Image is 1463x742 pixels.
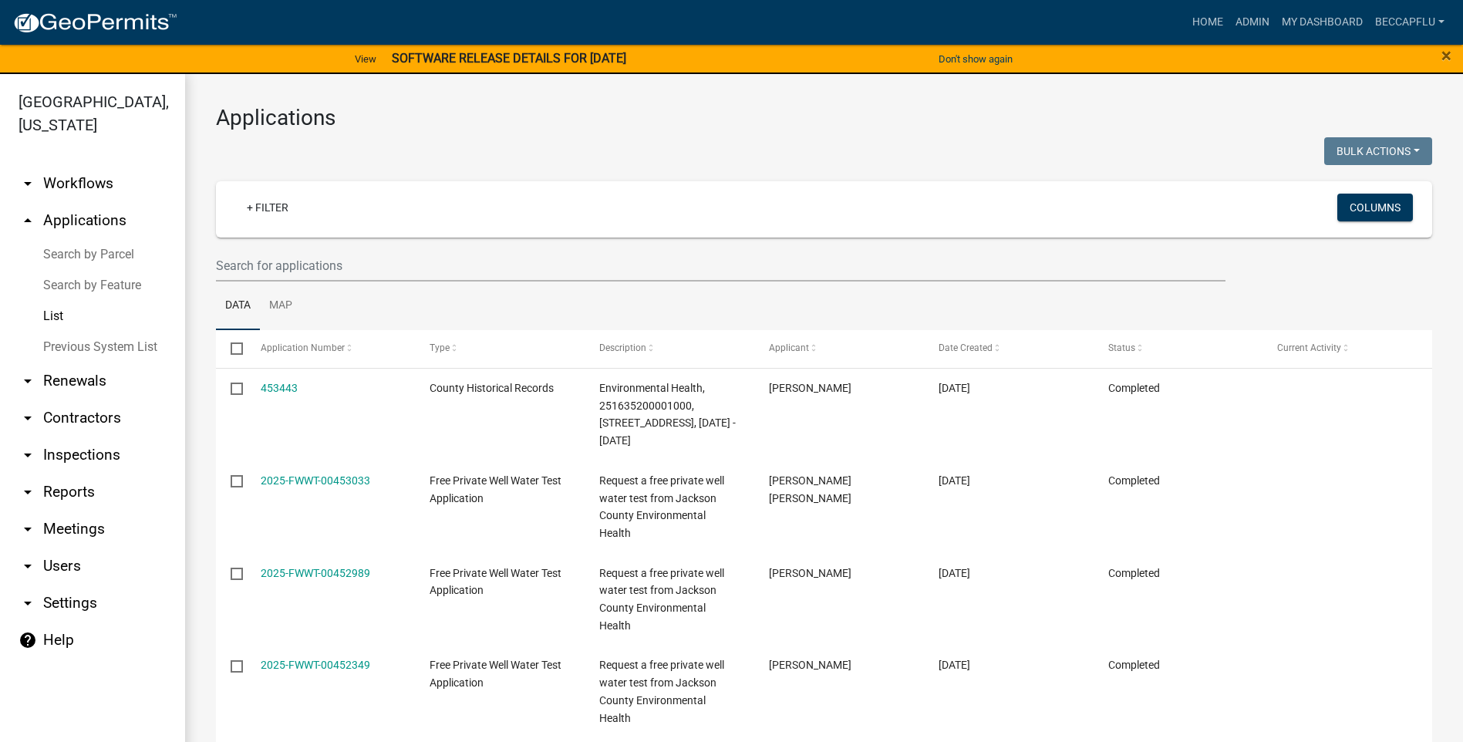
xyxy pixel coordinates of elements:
[234,194,301,221] a: + Filter
[1229,8,1276,37] a: Admin
[1093,330,1262,367] datatable-header-cell: Status
[769,474,851,504] span: Brandan Jaymes Westmark
[1369,8,1451,37] a: BeccaPflu
[261,342,345,353] span: Application Number
[939,382,970,394] span: 07/22/2025
[19,483,37,501] i: arrow_drop_down
[1108,474,1160,487] span: Completed
[599,382,736,447] span: Environmental Health, 251635200001000, 1552 80TH AVE, 07/01/2025 - 07/01/2026
[261,474,370,487] a: 2025-FWWT-00453033
[216,105,1432,131] h3: Applications
[216,250,1225,282] input: Search for applications
[939,474,970,487] span: 07/22/2025
[599,567,724,632] span: Request a free private well water test from Jackson County Environmental Health
[939,659,970,671] span: 07/20/2025
[1441,46,1451,65] button: Close
[1277,342,1341,353] span: Current Activity
[19,446,37,464] i: arrow_drop_down
[392,51,626,66] strong: SOFTWARE RELEASE DETAILS FOR [DATE]
[1108,567,1160,579] span: Completed
[1262,330,1432,367] datatable-header-cell: Current Activity
[769,382,851,394] span: Elizabeth Townsend
[932,46,1019,72] button: Don't show again
[1324,137,1432,165] button: Bulk Actions
[19,174,37,193] i: arrow_drop_down
[19,372,37,390] i: arrow_drop_down
[19,211,37,230] i: arrow_drop_up
[261,567,370,579] a: 2025-FWWT-00452989
[1276,8,1369,37] a: My Dashboard
[430,474,561,504] span: Free Private Well Water Test Application
[415,330,585,367] datatable-header-cell: Type
[599,342,646,353] span: Description
[430,659,561,689] span: Free Private Well Water Test Application
[349,46,383,72] a: View
[939,342,993,353] span: Date Created
[261,659,370,671] a: 2025-FWWT-00452349
[754,330,924,367] datatable-header-cell: Applicant
[769,567,851,579] span: Diane Gravert
[216,330,245,367] datatable-header-cell: Select
[769,342,809,353] span: Applicant
[599,474,724,539] span: Request a free private well water test from Jackson County Environmental Health
[430,382,554,394] span: County Historical Records
[19,557,37,575] i: arrow_drop_down
[1108,342,1135,353] span: Status
[585,330,754,367] datatable-header-cell: Description
[599,659,724,723] span: Request a free private well water test from Jackson County Environmental Health
[1186,8,1229,37] a: Home
[1108,382,1160,394] span: Completed
[430,567,561,597] span: Free Private Well Water Test Application
[245,330,415,367] datatable-header-cell: Application Number
[1441,45,1451,66] span: ×
[260,282,302,331] a: Map
[19,594,37,612] i: arrow_drop_down
[19,631,37,649] i: help
[939,567,970,579] span: 07/21/2025
[19,520,37,538] i: arrow_drop_down
[1108,659,1160,671] span: Completed
[1337,194,1413,221] button: Columns
[430,342,450,353] span: Type
[19,409,37,427] i: arrow_drop_down
[261,382,298,394] a: 453443
[769,659,851,671] span: Laurine Gruhn
[924,330,1094,367] datatable-header-cell: Date Created
[216,282,260,331] a: Data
